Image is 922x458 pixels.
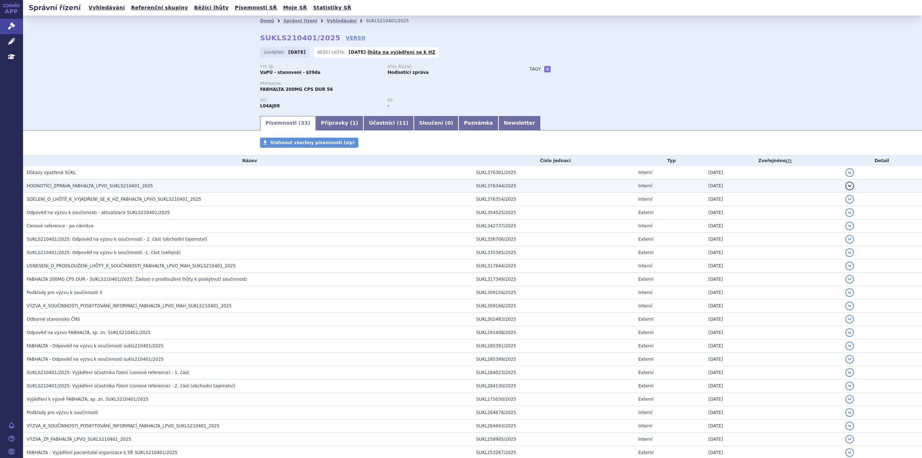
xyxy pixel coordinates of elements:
[638,410,652,415] span: Interní
[192,3,231,13] a: Běžící lhůty
[27,370,189,375] span: SUKLS210401/2025: Vyjádření účastníka řízení (cenové reference) - 1. část
[366,15,418,26] li: SUKLS210401/2025
[27,423,220,428] span: VÝZVA_K_SOUČINNOSTI_POSKYTOVÁNÍ_INFORMACÍ_FABHALTA_LPVO_SUKLS210401_2025
[473,419,635,433] td: SUKL264693/2025
[638,317,653,322] span: Externí
[27,330,151,335] span: Odpověď na výzvu FABHALTA, sp. zn. SUKLS210401/2025
[705,406,842,419] td: [DATE]
[270,140,355,145] span: Stáhnout všechny písemnosti (zip)
[27,357,164,362] span: FABHALTA - Odpověď na výzvu k součinnosti sukls210401/2025
[638,170,652,175] span: Interní
[845,355,854,364] button: detail
[498,116,541,130] a: Newsletter
[845,435,854,444] button: detail
[473,313,635,326] td: SUKL302483/2025
[473,219,635,233] td: SUKL342737/2025
[705,313,842,326] td: [DATE]
[27,263,236,268] span: USNESENÍ_O_PRODLOUŽENÍ_LHŮTY_K_SOUČINNOSTI_FABHALTA_LPVO_MAH_SUKLS210401_2025
[638,277,653,282] span: Externí
[349,49,435,55] p: -
[260,138,358,148] a: Stáhnout všechny písemnosti (zip)
[260,103,280,108] strong: IPTAKOPAN
[705,246,842,259] td: [DATE]
[473,339,635,353] td: SUKL285391/2025
[86,3,127,13] a: Vyhledávání
[301,120,308,126] span: 33
[705,179,842,193] td: [DATE]
[529,65,541,74] h3: Tagy
[27,317,80,322] span: Odborné stanovisko ČNS
[845,395,854,404] button: detail
[283,18,317,23] a: Správní řízení
[845,422,854,430] button: detail
[705,166,842,179] td: [DATE]
[473,166,635,179] td: SUKL376301/2025
[845,368,854,377] button: detail
[264,49,286,55] span: Zahájeno:
[845,275,854,284] button: detail
[346,34,366,41] a: VERSO
[473,273,635,286] td: SUKL317349/2025
[845,288,854,297] button: detail
[845,342,854,350] button: detail
[399,120,406,126] span: 11
[260,116,315,130] a: Písemnosti (33)
[705,379,842,393] td: [DATE]
[388,70,429,75] strong: Hodnotící zpráva
[705,299,842,313] td: [DATE]
[845,222,854,230] button: detail
[845,302,854,310] button: detail
[368,50,435,55] a: lhůta na vyjádření se k HZ
[473,406,635,419] td: SUKL264678/2025
[705,286,842,299] td: [DATE]
[705,366,842,379] td: [DATE]
[638,250,653,255] span: Externí
[638,223,652,228] span: Interní
[129,3,190,13] a: Referenční skupiny
[845,262,854,270] button: detail
[458,116,498,130] a: Poznámka
[327,18,357,23] a: Vyhledávání
[845,168,854,177] button: detail
[845,328,854,337] button: detail
[388,65,508,69] p: Stav řízení:
[705,219,842,233] td: [DATE]
[260,70,321,75] strong: VaPÚ - stanovení - §39da
[352,120,356,126] span: 1
[638,210,653,215] span: Externí
[705,419,842,433] td: [DATE]
[705,155,842,166] th: Zveřejněno
[27,237,207,242] span: SUKLS210401/2025: Odpověď na výzvu k součinnosti - 2. část (obchodní tajemství)
[233,3,279,13] a: Písemnosti SŘ
[27,183,153,188] span: HODNOTÍCÍ_ZPRÁVA_FABHALTA_LPVO_SUKLS210401_2025
[845,182,854,190] button: detail
[638,330,653,335] span: Externí
[638,370,653,375] span: Externí
[638,450,653,455] span: Externí
[388,103,389,108] strong: -
[473,246,635,259] td: SUKL335365/2025
[318,49,347,55] span: Běžící lhůta:
[27,303,232,308] span: VÝZVA_K_SOUČINNOSTI_POSKYTOVÁNÍ_INFORMACÍ_FABHALTA_LPVO_MAH_SUKLS210401_2025
[473,393,635,406] td: SUKL275030/2025
[705,193,842,206] td: [DATE]
[27,450,178,455] span: FABHALTA - Vyjádření pacientské organizace k SŘ SUKLS210401/2025
[349,50,366,55] strong: [DATE]
[27,290,102,295] span: Podklady pro výzvu k součinnosti II
[27,343,164,348] span: FABHALTA - Odpověď na výzvu k součinnosti sukls210401/2025
[473,193,635,206] td: SUKL376354/2025
[705,393,842,406] td: [DATE]
[260,98,380,103] p: ATC:
[311,3,353,13] a: Statistiky SŘ
[705,273,842,286] td: [DATE]
[638,343,653,348] span: Externí
[363,116,413,130] a: Účastníci (11)
[473,259,635,273] td: SUKL317844/2025
[705,339,842,353] td: [DATE]
[638,263,652,268] span: Interní
[842,155,922,166] th: Detail
[27,437,131,442] span: VÝZVA_ZP_FABHALTA_LPVO_SUKLS210401_2025
[638,437,652,442] span: Interní
[705,259,842,273] td: [DATE]
[281,3,309,13] a: Moje SŘ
